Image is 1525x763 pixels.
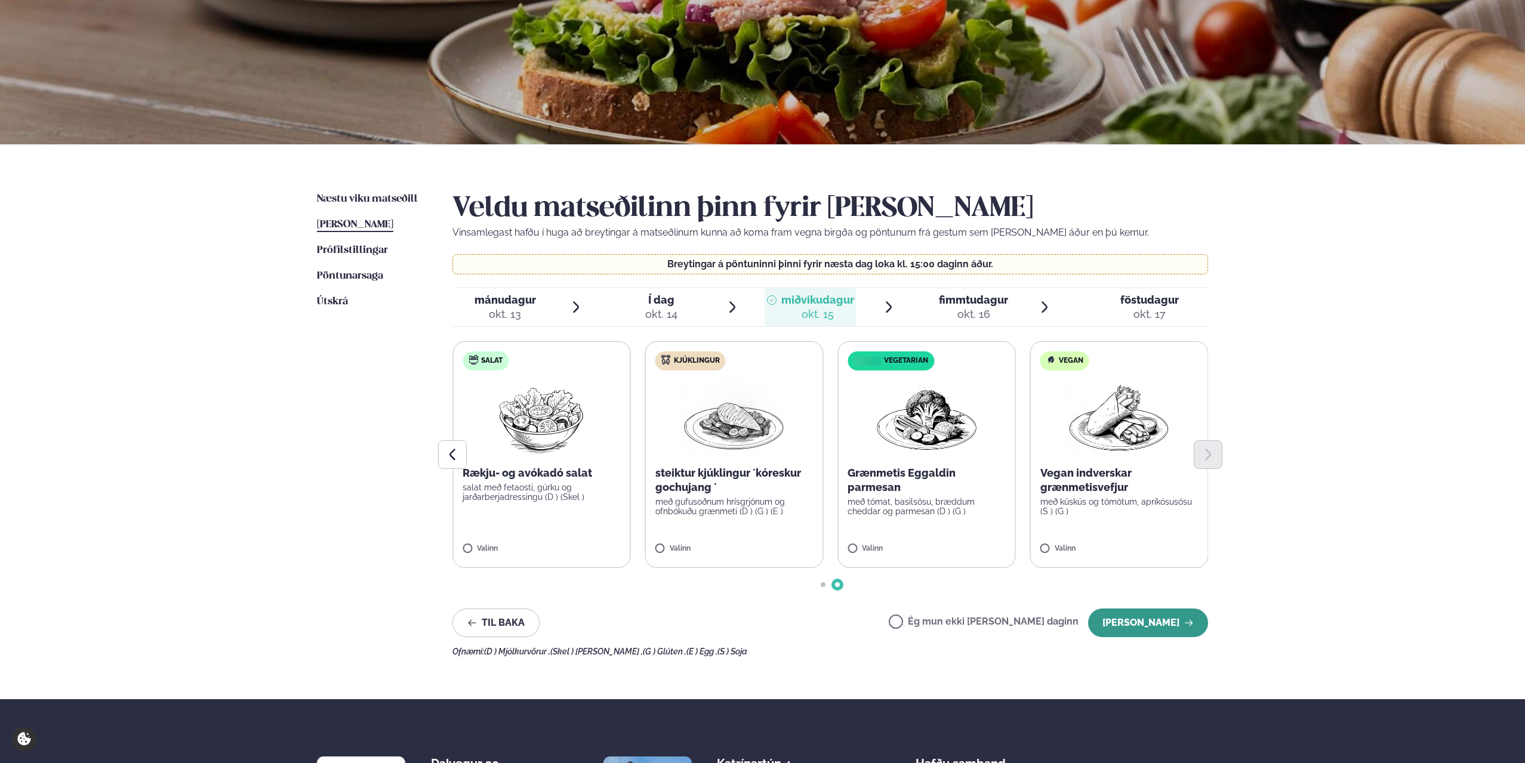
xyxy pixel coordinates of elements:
span: (E ) Egg , [686,647,717,656]
a: [PERSON_NAME] [317,218,393,232]
div: okt. 16 [939,307,1008,322]
span: (D ) Mjólkurvörur , [484,647,550,656]
span: Go to slide 1 [821,582,825,587]
span: Útskrá [317,296,348,307]
img: chicken.svg [661,355,671,364]
span: fimmtudagur [939,294,1008,306]
img: Wraps.png [1067,380,1172,456]
span: Næstu viku matseðill [317,194,418,204]
p: með gufusoðnum hrísgrjónum og ofnbökuðu grænmeti (D ) (G ) (E ) [655,497,814,516]
span: föstudagur [1120,294,1179,306]
a: Prófílstillingar [317,243,388,258]
p: steiktur kjúklingur ´kóreskur gochujang ´ [655,466,814,495]
span: (S ) Soja [717,647,747,656]
span: Go to slide 2 [835,582,840,587]
span: (Skel ) [PERSON_NAME] , [550,647,643,656]
img: Vegan.png [874,380,979,456]
div: okt. 17 [1120,307,1179,322]
img: salad.svg [469,355,478,364]
span: Salat [481,356,503,366]
img: Salad.png [489,380,594,456]
span: Pöntunarsaga [317,271,383,281]
span: miðvikudagur [781,294,854,306]
span: [PERSON_NAME] [317,220,393,230]
p: Rækju- og avókadó salat [463,466,621,480]
span: mánudagur [475,294,536,306]
img: Chicken-breast.png [682,380,787,456]
button: Til baka [452,608,540,637]
a: Útskrá [317,295,348,309]
div: okt. 14 [645,307,677,322]
div: okt. 13 [475,307,536,322]
span: Kjúklingur [674,356,720,366]
span: Vegetarian [884,356,928,366]
span: Vegan [1059,356,1083,366]
p: Vegan indverskar grænmetisvefjur [1040,466,1199,495]
span: Í dag [645,293,677,307]
img: icon [851,356,883,367]
a: Cookie settings [12,727,36,751]
p: Vinsamlegast hafðu í huga að breytingar á matseðlinum kunna að koma fram vegna birgða og pöntunum... [452,225,1208,240]
p: með tómat, basilsósu, bræddum cheddar og parmesan (D ) (G ) [848,497,1006,516]
button: [PERSON_NAME] [1088,608,1208,637]
button: Next slide [1194,440,1222,469]
a: Næstu viku matseðill [317,192,418,206]
p: með kúskús og tómötum, apríkósusósu (S ) (G ) [1040,497,1199,516]
button: Previous slide [438,440,467,469]
img: Vegan.svg [1046,355,1056,364]
h2: Veldu matseðilinn þinn fyrir [PERSON_NAME] [452,192,1208,225]
span: Prófílstillingar [317,245,388,255]
p: Breytingar á pöntuninni þinni fyrir næsta dag loka kl. 15:00 daginn áður. [465,260,1196,269]
p: Grænmetis Eggaldin parmesan [848,466,1006,495]
a: Pöntunarsaga [317,269,383,283]
div: okt. 15 [781,307,854,322]
div: Ofnæmi: [452,647,1208,656]
p: salat með fetaosti, gúrku og jarðarberjadressingu (D ) (Skel ) [463,483,621,502]
span: (G ) Glúten , [643,647,686,656]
